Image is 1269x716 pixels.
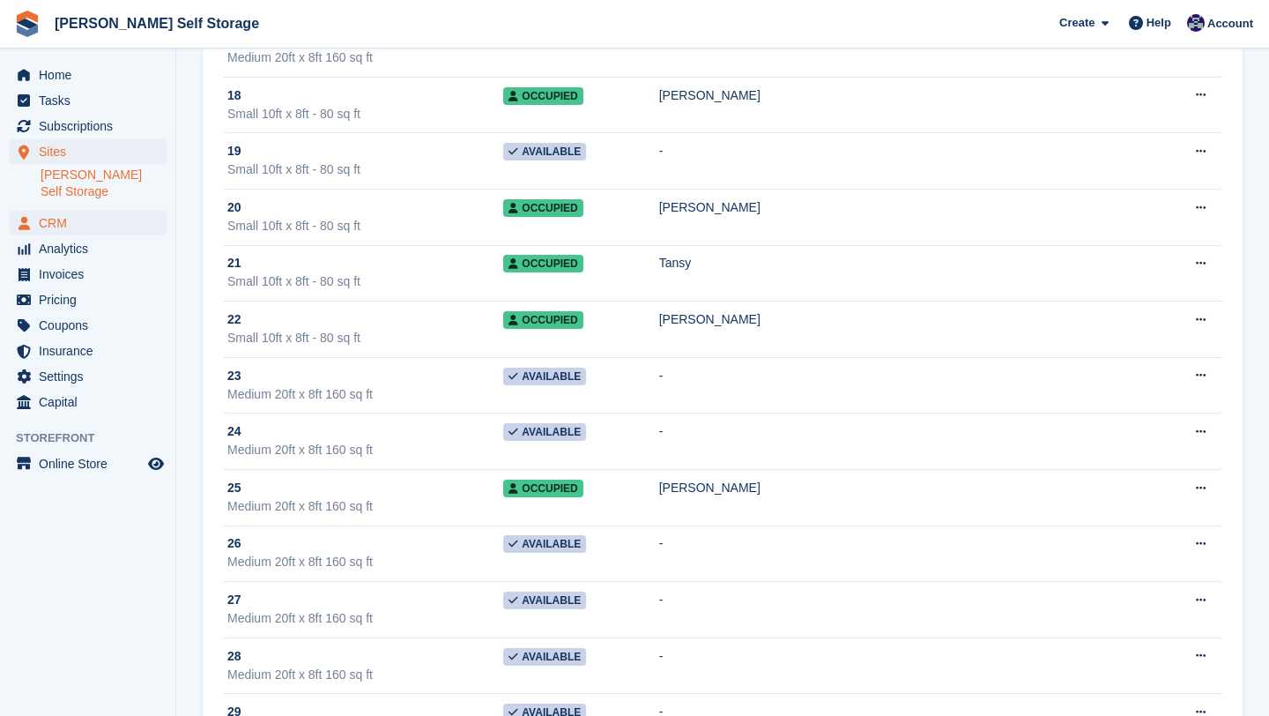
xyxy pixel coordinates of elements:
div: [PERSON_NAME] [659,198,1153,217]
a: menu [9,451,167,476]
div: Small 10ft x 8ft - 80 sq ft [227,105,503,123]
div: [PERSON_NAME] [659,479,1153,497]
span: Occupied [503,480,583,497]
div: Small 10ft x 8ft - 80 sq ft [227,329,503,347]
div: Small 10ft x 8ft - 80 sq ft [227,160,503,179]
a: menu [9,139,167,164]
span: 26 [227,534,241,553]
div: Medium 20ft x 8ft 160 sq ft [227,441,503,459]
span: 19 [227,142,241,160]
span: Available [503,592,586,609]
div: Small 10ft x 8ft - 80 sq ft [227,217,503,235]
td: - [659,414,1153,470]
a: Preview store [145,453,167,474]
div: Medium 20ft x 8ft 160 sq ft [227,497,503,516]
a: menu [9,390,167,414]
span: 23 [227,367,241,385]
span: 22 [227,310,241,329]
a: menu [9,287,167,312]
span: 18 [227,86,241,105]
a: menu [9,211,167,235]
span: Occupied [503,255,583,272]
span: Tasks [39,88,145,113]
span: 21 [227,254,241,272]
td: - [659,526,1153,582]
div: Medium 20ft x 8ft 160 sq ft [227,609,503,628]
span: Account [1207,15,1253,33]
div: [PERSON_NAME] [659,86,1153,105]
span: Available [503,368,586,385]
div: Medium 20ft x 8ft 160 sq ft [227,48,503,67]
span: Settings [39,364,145,389]
span: Help [1147,14,1171,32]
span: Available [503,648,586,666]
td: - [659,357,1153,414]
a: menu [9,339,167,363]
a: menu [9,364,167,389]
span: Online Store [39,451,145,476]
div: Medium 20ft x 8ft 160 sq ft [227,385,503,404]
img: stora-icon-8386f47178a22dfd0bd8f6a31ec36ba5ce8667c1dd55bd0f319d3a0aa187defe.svg [14,11,41,37]
a: [PERSON_NAME] Self Storage [48,9,266,38]
span: Occupied [503,311,583,329]
span: Pricing [39,287,145,312]
span: Occupied [503,87,583,105]
span: 24 [227,422,241,441]
span: Available [503,423,586,441]
span: Available [503,143,586,160]
div: Tansy [659,254,1153,272]
div: Medium 20ft x 8ft 160 sq ft [227,666,503,684]
span: Invoices [39,262,145,287]
span: Coupons [39,313,145,338]
span: Subscriptions [39,114,145,138]
span: Home [39,63,145,87]
div: Medium 20ft x 8ft 160 sq ft [227,553,503,571]
a: menu [9,63,167,87]
td: - [659,582,1153,638]
span: Analytics [39,236,145,261]
span: 27 [227,591,241,609]
span: 20 [227,198,241,217]
span: 28 [227,647,241,666]
span: Sites [39,139,145,164]
a: menu [9,88,167,113]
div: [PERSON_NAME] [659,310,1153,329]
span: Insurance [39,339,145,363]
span: Storefront [16,429,175,447]
a: menu [9,313,167,338]
a: menu [9,262,167,287]
a: menu [9,114,167,138]
span: Create [1059,14,1095,32]
td: - [659,133,1153,190]
span: Capital [39,390,145,414]
span: 25 [227,479,241,497]
a: [PERSON_NAME] Self Storage [41,167,167,200]
img: Matthew Jones [1187,14,1205,32]
span: Available [503,535,586,553]
td: - [659,638,1153,694]
span: CRM [39,211,145,235]
a: menu [9,236,167,261]
span: Occupied [503,199,583,217]
div: Small 10ft x 8ft - 80 sq ft [227,272,503,291]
